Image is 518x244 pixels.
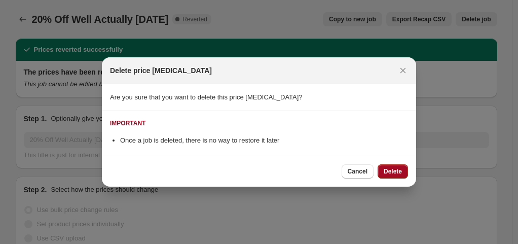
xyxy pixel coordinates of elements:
[384,167,402,176] span: Delete
[348,167,367,176] span: Cancel
[110,65,212,76] h2: Delete price [MEDICAL_DATA]
[396,63,410,78] button: Close
[378,164,408,179] button: Delete
[120,135,408,146] li: Once a job is deleted, there is no way to restore it later
[110,119,145,127] div: IMPORTANT
[110,93,303,101] span: Are you sure that you want to delete this price [MEDICAL_DATA]?
[342,164,374,179] button: Cancel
